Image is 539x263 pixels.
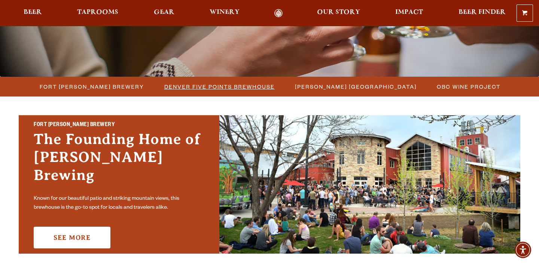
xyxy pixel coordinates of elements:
span: Impact [395,9,423,15]
span: Winery [210,9,240,15]
a: Beer Finder [454,9,511,18]
span: Taprooms [77,9,118,15]
a: Gear [149,9,179,18]
span: OBC Wine Project [437,81,500,92]
p: Known for our beautiful patio and striking mountain views, this brewhouse is the go-to spot for l... [34,195,204,212]
a: OBC Wine Project [432,81,504,92]
h3: The Founding Home of [PERSON_NAME] Brewing [34,130,204,192]
a: See More [34,227,110,248]
span: [PERSON_NAME] [GEOGRAPHIC_DATA] [295,81,417,92]
span: Denver Five Points Brewhouse [164,81,275,92]
span: Beer Finder [459,9,506,15]
img: Fort Collins Brewery & Taproom' [219,115,520,254]
span: Fort [PERSON_NAME] Brewery [40,81,144,92]
a: Odell Home [265,9,293,18]
a: Fort [PERSON_NAME] Brewery [35,81,148,92]
a: [PERSON_NAME] [GEOGRAPHIC_DATA] [290,81,420,92]
a: Beer [19,9,47,18]
a: Impact [390,9,428,18]
a: Denver Five Points Brewhouse [160,81,278,92]
span: Gear [154,9,174,15]
span: Beer [24,9,42,15]
h2: Fort [PERSON_NAME] Brewery [34,120,204,130]
span: Our Story [317,9,360,15]
a: Winery [205,9,244,18]
a: Our Story [312,9,365,18]
a: Taprooms [72,9,123,18]
div: Accessibility Menu [515,242,531,258]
